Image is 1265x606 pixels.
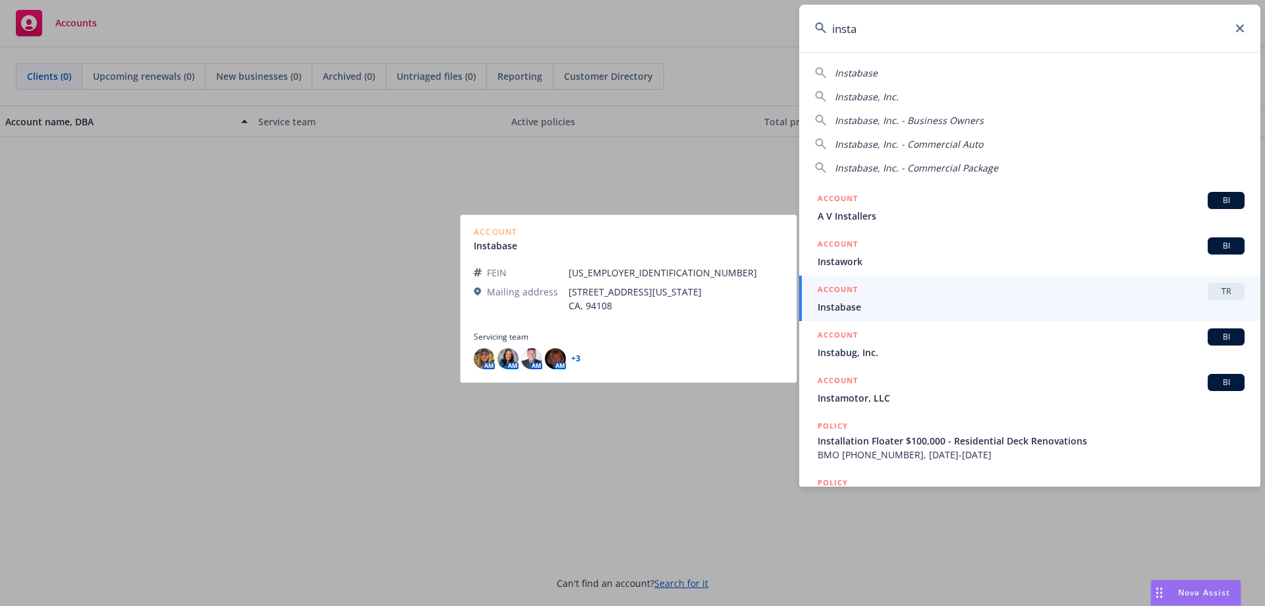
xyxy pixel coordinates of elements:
span: Instabase, Inc. - Commercial Package [835,162,998,174]
h5: ACCOUNT [818,237,858,253]
input: Search... [799,5,1260,52]
span: BI [1213,195,1239,206]
span: BI [1213,240,1239,252]
span: BI [1213,377,1239,388]
span: Instawork [818,255,1245,268]
a: POLICY [799,469,1260,526]
span: Instabase, Inc. - Business Owners [835,114,984,127]
span: Instabug, Inc. [818,346,1245,359]
span: A V Installers [818,209,1245,223]
span: Instabase, Inc. - Commercial Auto [835,138,983,150]
div: Drag to move [1151,580,1167,605]
a: ACCOUNTBIA V Installers [799,185,1260,230]
span: Instabase, Inc. [835,90,899,103]
h5: ACCOUNT [818,374,858,390]
h5: ACCOUNT [818,192,858,208]
a: POLICYInstallation Floater $100,000 - Residential Deck RenovationsBMO [PHONE_NUMBER], [DATE]-[DATE] [799,412,1260,469]
span: Installation Floater $100,000 - Residential Deck Renovations [818,434,1245,448]
a: ACCOUNTBIInstabug, Inc. [799,321,1260,367]
h5: ACCOUNT [818,328,858,344]
h5: POLICY [818,419,848,433]
span: Instabase [818,300,1245,314]
button: Nova Assist [1150,580,1241,606]
span: Nova Assist [1178,587,1230,598]
span: TR [1213,286,1239,297]
span: Instabase [835,67,878,79]
span: BI [1213,331,1239,343]
span: BMO [PHONE_NUMBER], [DATE]-[DATE] [818,448,1245,462]
h5: POLICY [818,476,848,489]
a: ACCOUNTBIInstawork [799,230,1260,276]
h5: ACCOUNT [818,283,858,299]
a: ACCOUNTBIInstamotor, LLC [799,367,1260,412]
a: ACCOUNTTRInstabase [799,276,1260,321]
span: Instamotor, LLC [818,391,1245,405]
